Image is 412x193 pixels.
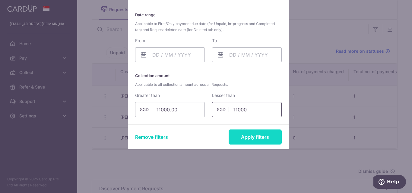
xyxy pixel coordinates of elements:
span: Applicable to First/Only payment due date (for Unpaid, In-progress and Completed tab) and Request... [135,21,282,33]
button: Remove filters [135,133,168,141]
input: 0.00 [135,102,205,117]
label: Lesser than [212,92,235,98]
iframe: Opens a widget where you can find more information [373,175,406,190]
p: Collection amount [135,72,282,88]
span: SGD [217,107,229,113]
input: 0.00 [212,102,282,117]
input: DD / MM / YYYY [135,47,205,62]
p: Date range [135,11,282,33]
input: DD / MM / YYYY [212,47,282,62]
label: To [212,38,217,44]
span: Help [14,4,26,10]
label: Greater than [135,92,160,98]
button: Apply filters [229,129,282,145]
span: Applicable to all collection amount across all Requests. [135,82,282,88]
label: From [135,38,145,44]
span: SGD [140,107,152,113]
